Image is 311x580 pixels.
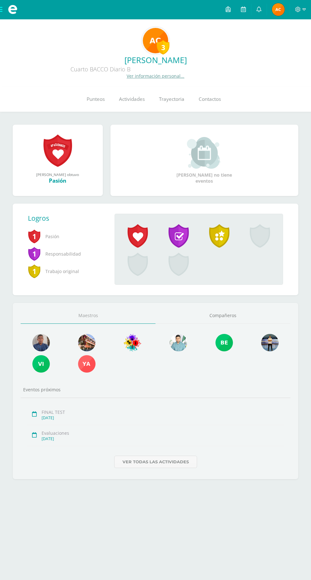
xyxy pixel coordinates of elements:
img: c490b80d80e9edf85c435738230cd812.png [124,334,141,351]
img: 2790451410765bad2b69e4316271b4d3.png [272,3,285,16]
div: FINAL TEST [42,409,284,415]
div: Cuarto BACCO Diario B [5,65,195,73]
a: Actividades [112,87,152,112]
span: Actividades [119,96,145,102]
span: 1 [28,229,41,244]
div: [DATE] [42,436,284,441]
a: Ver todas las actividades [114,456,197,468]
img: c41d019b26e4da35ead46476b645875d.png [215,334,233,351]
img: 15ead7f1e71f207b867fb468c38fe54e.png [32,334,50,351]
span: Contactos [199,96,221,102]
span: 1 [28,246,41,261]
div: 3 [157,40,169,55]
a: Contactos [191,87,228,112]
img: e29994105dc3c498302d04bab28faecd.png [78,334,96,351]
div: Logros [28,214,109,223]
div: Pasión [19,177,96,184]
span: Trabajo original [28,263,104,280]
span: Punteos [87,96,105,102]
div: [PERSON_NAME] no tiene eventos [173,137,236,184]
a: Maestros [21,308,155,324]
div: Eventos próximos [21,387,290,393]
div: Evaluaciones [42,430,284,436]
a: [PERSON_NAME] [5,55,306,65]
a: Trayectoria [152,87,191,112]
a: Ver información personal... [127,73,184,79]
span: Trayectoria [159,96,184,102]
div: [PERSON_NAME] obtuvo [19,172,96,177]
span: Responsabilidad [28,245,104,263]
img: 62c276f9e5707e975a312ba56e3c64d5.png [261,334,279,351]
img: 0f63e8005e7200f083a8d258add6f512.png [170,334,187,351]
div: [DATE] [42,415,284,420]
img: f1de0090d169917daf4d0a2768869178.png [78,355,96,373]
img: ecca0b378a48b7ab4b91c770ef05ad6a.png [143,28,168,53]
img: 86ad762a06db99f3d783afd7c36c2468.png [32,355,50,373]
img: event_small.png [187,137,222,169]
a: Punteos [79,87,112,112]
a: Compañeros [155,308,290,324]
span: Pasión [28,228,104,245]
span: 1 [28,264,41,278]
